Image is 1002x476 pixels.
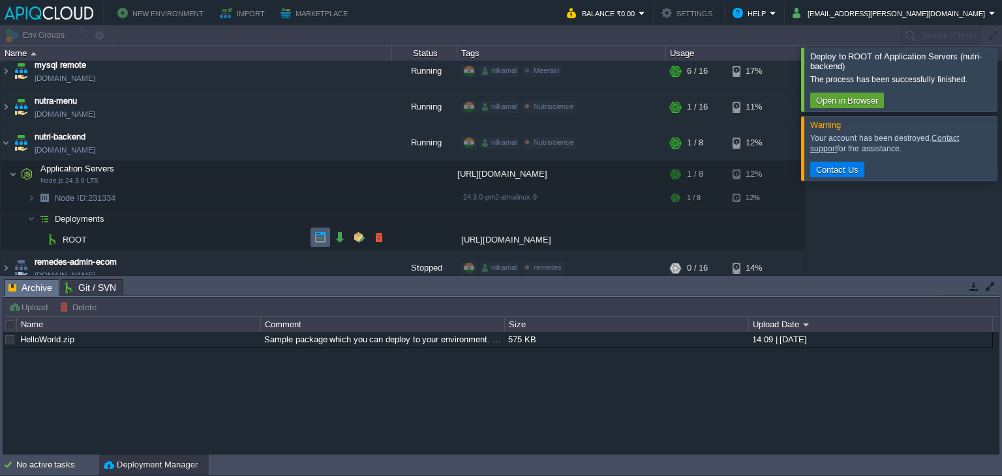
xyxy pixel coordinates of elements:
span: Node.js 24.3.0 LTS [40,177,99,185]
div: Stopped [392,250,457,286]
a: nutra-menu [35,95,77,108]
div: 1 / 8 [687,161,703,187]
span: Nutriscience [534,138,573,146]
button: Balance ₹0.00 [567,5,639,21]
span: [DOMAIN_NAME] [35,72,95,85]
img: AMDAwAAAACH5BAEAAAAALAAAAAABAAEAAAICRAEAOw== [12,250,30,286]
span: Deploy to ROOT of Application Servers (nutri-backend) [810,52,982,71]
div: Running [392,125,457,160]
img: AMDAwAAAACH5BAEAAAAALAAAAAABAAEAAAICRAEAOw== [12,53,30,89]
div: 14% [733,250,775,286]
img: AMDAwAAAACH5BAEAAAAALAAAAAABAAEAAAICRAEAOw== [1,250,11,286]
div: Name [18,317,260,332]
a: HelloWorld.zip [20,335,74,344]
button: Import [220,5,269,21]
button: Help [733,5,770,21]
span: Git / SVN [65,280,116,295]
img: AMDAwAAAACH5BAEAAAAALAAAAAABAAEAAAICRAEAOw== [12,89,30,125]
div: 1 / 16 [687,89,708,125]
div: Sample package which you can deploy to your environment. Feel free to delete and upload a package... [261,332,504,347]
div: nilkamal [479,137,519,149]
span: Meeraki [534,67,559,74]
button: Open in Browser [812,95,882,106]
img: AMDAwAAAACH5BAEAAAAALAAAAAABAAEAAAICRAEAOw== [9,161,17,187]
a: remedes-admin-ecom [35,256,117,269]
span: 24.3.0-pm2-almalinux-9 [463,193,537,201]
div: 14:09 | [DATE] [749,332,992,347]
img: AMDAwAAAACH5BAEAAAAALAAAAAABAAEAAAICRAEAOw== [43,230,61,250]
div: Tags [458,46,665,61]
img: APIQCloud [5,7,93,20]
div: 11% [733,89,775,125]
div: 12% [733,161,775,187]
div: No active tasks [16,454,98,475]
div: 12% [733,125,775,160]
div: 6 / 16 [687,53,708,89]
span: Warning [810,120,841,130]
img: AMDAwAAAACH5BAEAAAAALAAAAAABAAEAAAICRAEAOw== [1,89,11,125]
div: Name [1,46,391,61]
div: Size [506,317,748,332]
a: mysql remote [35,59,86,72]
div: nilkamal [479,262,519,274]
button: Contact Us [812,164,862,175]
div: Usage [667,46,804,61]
img: AMDAwAAAACH5BAEAAAAALAAAAAABAAEAAAICRAEAOw== [1,53,11,89]
a: Node ID:231334 [53,192,117,203]
a: Deployments [53,213,106,224]
div: 12% [733,188,775,208]
span: Archive [8,280,52,296]
img: AMDAwAAAACH5BAEAAAAALAAAAAABAAEAAAICRAEAOw== [35,188,53,208]
div: Comment [262,317,504,332]
div: Running [392,53,457,89]
div: Your account has been destroyed. for the assistance. [810,133,994,154]
a: [DOMAIN_NAME] [35,108,95,121]
img: AMDAwAAAACH5BAEAAAAALAAAAAABAAEAAAICRAEAOw== [18,161,36,187]
span: Nutriscience [534,102,573,110]
span: Application Servers [39,163,116,174]
div: [URL][DOMAIN_NAME] [457,161,666,187]
button: Upload [8,301,52,313]
div: 575 KB [505,332,748,347]
button: [EMAIL_ADDRESS][PERSON_NAME][DOMAIN_NAME] [793,5,989,21]
div: nilkamal [479,65,519,77]
img: AMDAwAAAACH5BAEAAAAALAAAAAABAAEAAAICRAEAOw== [35,209,53,229]
span: Node ID: [55,193,88,203]
a: [DOMAIN_NAME] [35,143,95,156]
div: Status [393,46,457,61]
div: Running [392,89,457,125]
span: 231334 [53,192,117,203]
div: The process has been successfully finished. [810,74,994,85]
button: Deployment Manager [104,458,198,471]
a: nutri-backend [35,130,85,143]
div: 1 / 8 [687,188,701,208]
div: 1 / 8 [687,125,703,160]
div: Upload Date [750,317,992,332]
button: Settings [661,5,716,21]
div: 0 / 16 [687,250,708,286]
img: AMDAwAAAACH5BAEAAAAALAAAAAABAAEAAAICRAEAOw== [12,125,30,160]
span: remedes [534,263,562,271]
a: ROOT [61,234,89,245]
a: Application ServersNode.js 24.3.0 LTS [39,164,116,173]
button: Marketplace [281,5,352,21]
img: AMDAwAAAACH5BAEAAAAALAAAAAABAAEAAAICRAEAOw== [27,188,35,208]
div: [URL][DOMAIN_NAME] [457,230,666,250]
div: 17% [733,53,775,89]
img: AMDAwAAAACH5BAEAAAAALAAAAAABAAEAAAICRAEAOw== [1,125,11,160]
div: nilkamal [479,101,519,113]
a: [DOMAIN_NAME] [35,269,95,282]
img: AMDAwAAAACH5BAEAAAAALAAAAAABAAEAAAICRAEAOw== [31,52,37,55]
img: AMDAwAAAACH5BAEAAAAALAAAAAABAAEAAAICRAEAOw== [35,230,43,250]
button: Delete [59,301,100,313]
button: New Environment [117,5,207,21]
img: AMDAwAAAACH5BAEAAAAALAAAAAABAAEAAAICRAEAOw== [27,209,35,229]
